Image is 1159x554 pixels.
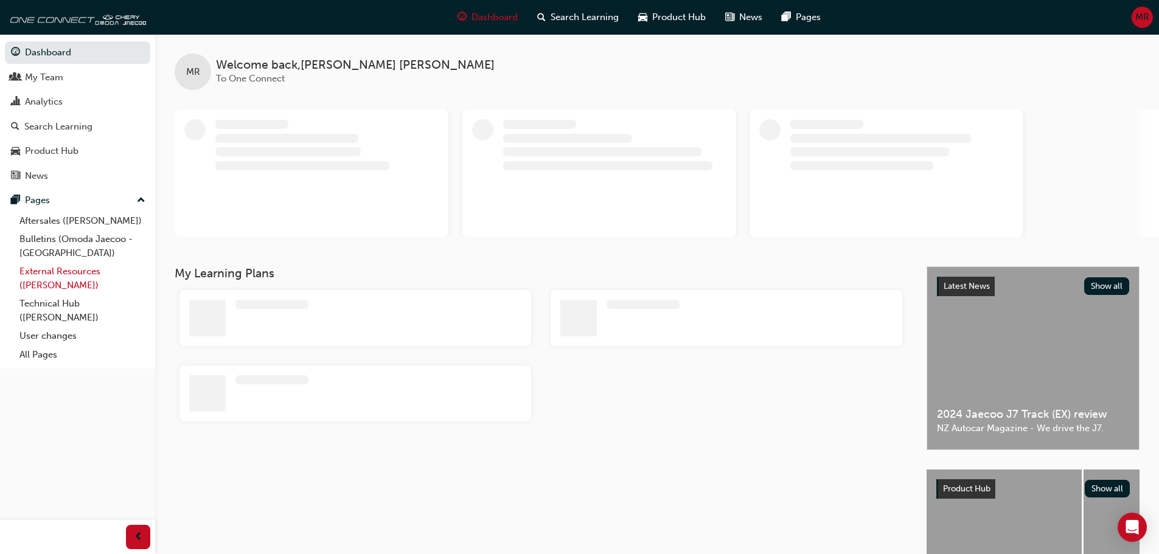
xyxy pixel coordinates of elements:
a: Analytics [5,91,150,113]
button: Pages [5,189,150,212]
span: Search Learning [551,10,619,24]
a: Bulletins (Omoda Jaecoo - [GEOGRAPHIC_DATA]) [15,230,150,262]
a: Latest NewsShow all [937,277,1129,296]
a: Aftersales ([PERSON_NAME]) [15,212,150,230]
div: Pages [25,193,50,207]
div: Search Learning [24,120,92,134]
span: Product Hub [652,10,706,24]
span: news-icon [11,171,20,182]
span: 2024 Jaecoo J7 Track (EX) review [937,407,1129,421]
a: Technical Hub ([PERSON_NAME]) [15,294,150,327]
a: All Pages [15,345,150,364]
span: guage-icon [458,10,467,25]
span: up-icon [137,193,145,209]
button: DashboardMy TeamAnalyticsSearch LearningProduct HubNews [5,39,150,189]
span: people-icon [11,72,20,83]
div: Open Intercom Messenger [1118,513,1147,542]
span: NZ Autocar Magazine - We drive the J7. [937,421,1129,435]
span: Dashboard [472,10,518,24]
a: search-iconSearch Learning [527,5,628,30]
a: Product Hub [5,140,150,162]
a: Dashboard [5,41,150,64]
span: pages-icon [11,195,20,206]
span: Latest News [944,281,990,291]
h3: My Learning Plans [175,266,907,280]
span: Welcome back , [PERSON_NAME] [PERSON_NAME] [216,58,495,72]
span: Product Hub [943,483,990,494]
span: chart-icon [11,97,20,108]
a: guage-iconDashboard [448,5,527,30]
button: MR [1132,7,1153,28]
a: External Resources ([PERSON_NAME]) [15,262,150,294]
div: Analytics [25,95,63,109]
span: MR [1135,10,1149,24]
span: news-icon [725,10,734,25]
span: car-icon [638,10,647,25]
a: car-iconProduct Hub [628,5,715,30]
a: news-iconNews [715,5,772,30]
div: News [25,169,48,183]
span: search-icon [11,122,19,133]
a: News [5,165,150,187]
a: Search Learning [5,116,150,138]
a: User changes [15,327,150,345]
span: guage-icon [11,47,20,58]
a: pages-iconPages [772,5,830,30]
div: My Team [25,71,63,85]
img: oneconnect [6,5,146,29]
span: To One Connect [216,73,285,84]
span: car-icon [11,146,20,157]
a: Latest NewsShow all2024 Jaecoo J7 Track (EX) reviewNZ Autocar Magazine - We drive the J7. [927,266,1140,450]
div: Product Hub [25,144,78,158]
button: Show all [1085,480,1130,497]
span: MR [186,65,200,79]
span: pages-icon [782,10,791,25]
button: Show all [1084,277,1130,295]
span: News [739,10,762,24]
span: Pages [796,10,821,24]
a: My Team [5,66,150,89]
span: search-icon [537,10,546,25]
span: prev-icon [134,530,143,545]
a: Product HubShow all [936,479,1130,499]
